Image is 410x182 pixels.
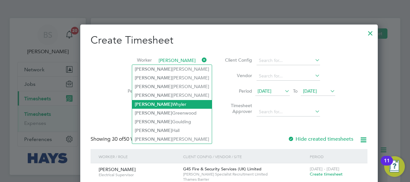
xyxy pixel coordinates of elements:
div: Worker / Role [97,149,181,164]
li: [PERSON_NAME] [132,65,212,74]
span: 30 of [112,136,123,142]
b: [PERSON_NAME] [135,110,172,116]
label: Hide created timesheets [288,136,353,142]
h2: Create Timesheet [91,34,367,47]
span: [PERSON_NAME] Specialist Recruitment Limited [183,172,307,177]
li: [PERSON_NAME] [132,74,212,82]
li: Goulding [132,117,212,126]
b: [PERSON_NAME] [135,75,172,81]
li: [PERSON_NAME] [132,82,212,91]
label: Period [223,88,252,94]
li: [PERSON_NAME] [132,91,212,100]
input: Search for... [257,56,320,65]
b: [PERSON_NAME] [135,136,172,142]
span: [DATE] - [DATE] [310,166,339,172]
span: Electrical Supervisor [99,172,178,177]
li: Whyler [132,100,212,109]
input: Search for... [156,56,207,65]
div: 11 [384,161,390,169]
span: [DATE] [258,88,271,94]
label: Hiring Manager [123,103,152,114]
button: Open Resource Center, 11 new notifications [384,156,405,177]
span: To [291,87,299,95]
span: Create timesheet [310,171,343,177]
label: Site [123,73,152,78]
b: [PERSON_NAME] [135,102,172,107]
label: Period Type [123,88,152,94]
b: [PERSON_NAME] [135,128,172,133]
div: Showing [91,136,151,143]
li: [PERSON_NAME] [132,135,212,144]
label: Vendor [223,73,252,78]
div: Client Config / Vendor / Site [181,149,308,164]
input: Search for... [257,72,320,81]
b: [PERSON_NAME] [135,93,172,98]
label: Timesheet Approver [223,103,252,114]
b: [PERSON_NAME] [135,66,172,72]
span: Thames Barrier [183,177,307,182]
div: Period [308,149,361,164]
b: [PERSON_NAME] [135,119,172,125]
input: Search for... [257,107,320,116]
b: [PERSON_NAME] [135,84,172,89]
span: G4S Fire & Security Services (UK) Limited [183,166,261,172]
span: 50 Workers [112,136,149,142]
li: Greenwood [132,109,212,117]
label: Client Config [223,57,252,63]
span: [DATE] [303,88,317,94]
span: [PERSON_NAME] [99,167,136,172]
li: Hall [132,126,212,135]
label: Worker [123,57,152,63]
